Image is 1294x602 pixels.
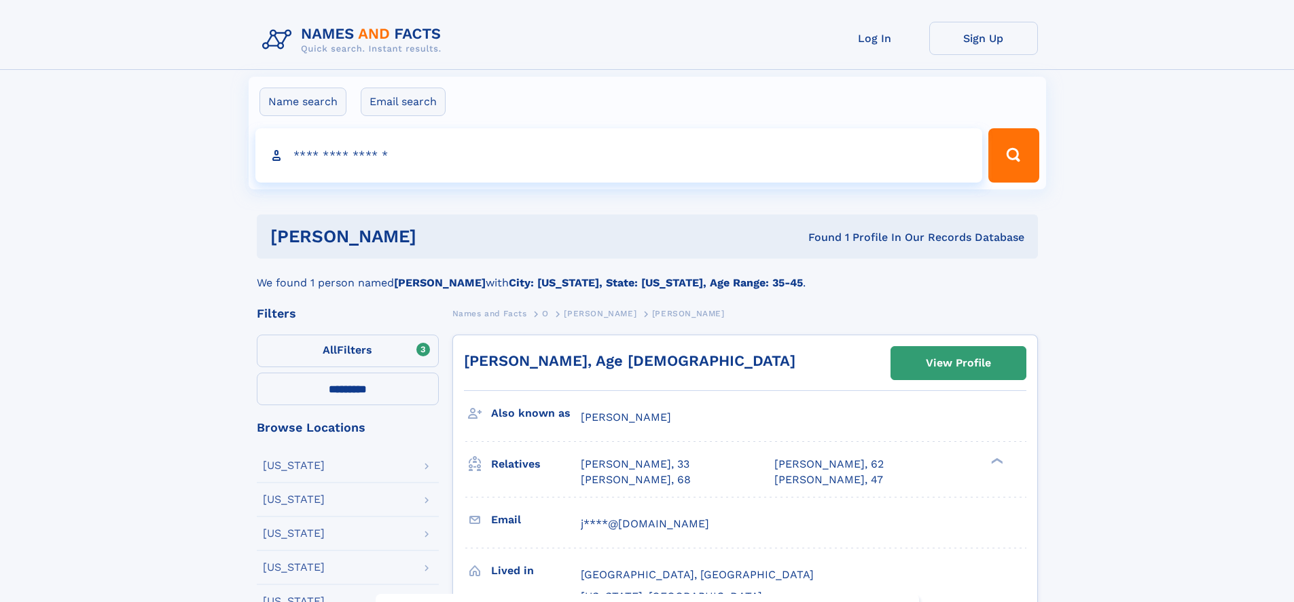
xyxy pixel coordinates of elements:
span: All [323,343,337,356]
h1: [PERSON_NAME] [270,228,613,245]
a: O [542,305,549,322]
label: Filters [257,335,439,367]
div: View Profile [926,347,991,379]
div: [US_STATE] [263,528,325,539]
span: [PERSON_NAME] [652,309,725,318]
a: [PERSON_NAME], Age [DEMOGRAPHIC_DATA] [464,352,795,369]
span: O [542,309,549,318]
input: search input [255,128,983,183]
a: [PERSON_NAME], 68 [581,472,691,487]
a: [PERSON_NAME] [564,305,636,322]
div: [US_STATE] [263,562,325,573]
span: [PERSON_NAME] [581,411,671,424]
div: [US_STATE] [263,460,325,471]
b: City: [US_STATE], State: [US_STATE], Age Range: 35-45 [509,276,803,289]
img: Logo Names and Facts [257,22,452,58]
div: We found 1 person named with . [257,259,1038,291]
h3: Email [491,508,581,531]
a: Log In [821,22,929,55]
a: View Profile [891,347,1026,379]
a: Names and Facts [452,305,527,322]
h3: Also known as [491,402,581,425]
h3: Relatives [491,453,581,476]
label: Email search [361,88,446,116]
label: Name search [259,88,346,116]
b: [PERSON_NAME] [394,276,486,289]
span: [GEOGRAPHIC_DATA], [GEOGRAPHIC_DATA] [581,568,814,581]
a: [PERSON_NAME], 62 [774,457,884,472]
div: ❯ [988,457,1004,466]
span: [PERSON_NAME] [564,309,636,318]
div: Filters [257,307,439,320]
div: Found 1 Profile In Our Records Database [612,230,1024,245]
div: [US_STATE] [263,494,325,505]
a: Sign Up [929,22,1038,55]
a: [PERSON_NAME], 47 [774,472,883,487]
a: [PERSON_NAME], 33 [581,457,689,472]
button: Search Button [988,128,1039,183]
div: Browse Locations [257,421,439,434]
h3: Lived in [491,559,581,582]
